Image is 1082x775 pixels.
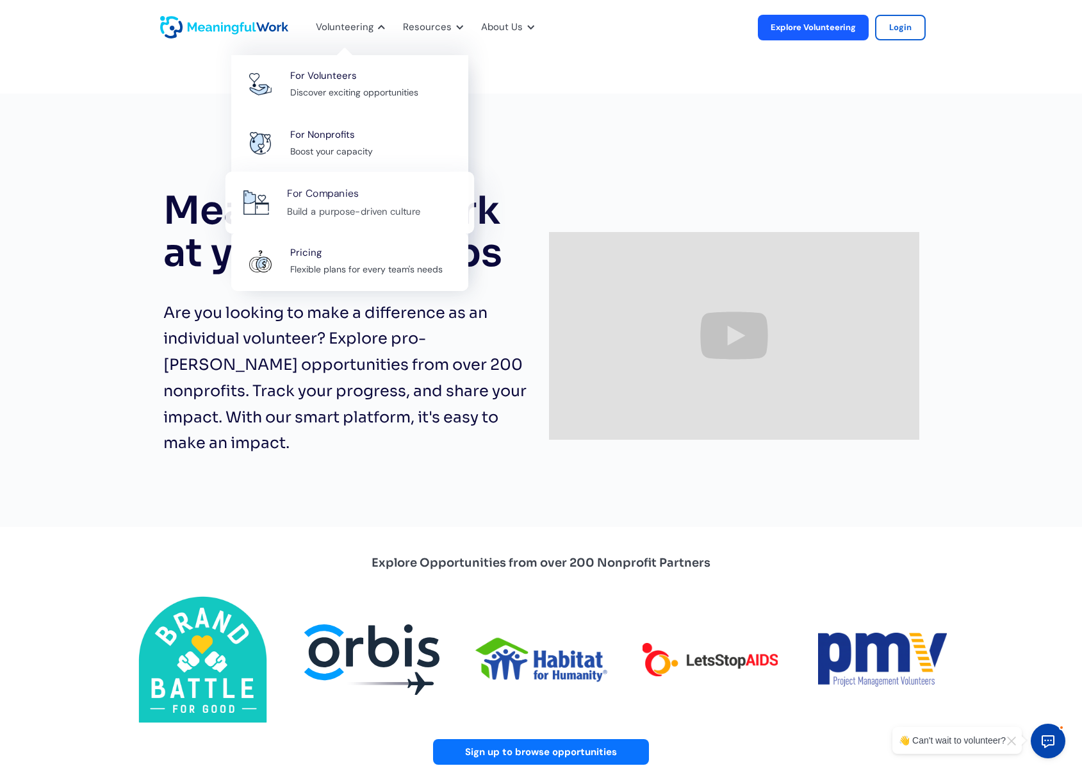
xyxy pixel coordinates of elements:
img: Logo of a nonprofit called Project Management Volunteers. [812,633,947,687]
div: For Volunteers [290,68,357,85]
a: Company IconFor CompaniesBuild a purpose-driven culture [225,171,474,233]
a: home [160,16,192,38]
a: Nonprofit IconFor NonprofitsBoost your capacity [231,114,468,173]
a: PricingFlexible plans for every team's needs [231,232,468,291]
img: Logo of a nonprofit called Let's Stop AIDS. [643,643,778,676]
div: Volunteering [316,19,373,36]
a: Volunteer IconFor VolunteersDiscover exciting opportunities [231,55,468,114]
img: Logo of a nonprofit called Habitat for Humanity. [473,637,609,683]
nav: Volunteering [231,49,468,291]
a: Login [875,15,926,40]
a: Sign up to browse opportunities [433,739,649,765]
div: Resources [403,19,452,36]
div: Resources [395,6,467,49]
div: About Us [481,19,523,36]
img: Company Icon [243,190,270,214]
img: Volunteer Icon [248,73,274,96]
div: 👋 Can't wait to volunteer? [899,733,1006,747]
div: Boost your capacity [290,144,373,160]
div: Build a purpose-driven culture [287,203,420,219]
div: Flexible plans for every team's needs [290,262,443,278]
div: Volunteering [308,6,389,49]
div: For Companies [287,185,359,203]
p: Are you looking to make a difference as an individual volunteer? Explore pro-[PERSON_NAME] opport... [163,300,534,457]
h1: Meaningful Work at your fingertips [163,190,534,274]
div: About Us [473,6,538,49]
div: Pricing [290,245,322,262]
img: Nonprofit Icon [248,132,274,154]
div: Discover exciting opportunities [290,85,418,101]
iframe: Welcome to Meaningful Work Product Demo Video [549,232,919,440]
div: For Nonprofits [290,127,355,144]
img: A logo of Orbis Canada. [304,624,439,696]
div: Explore Opportunities from over 200 Nonprofit Partners [372,553,710,573]
a: Explore Volunteering [758,15,869,40]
